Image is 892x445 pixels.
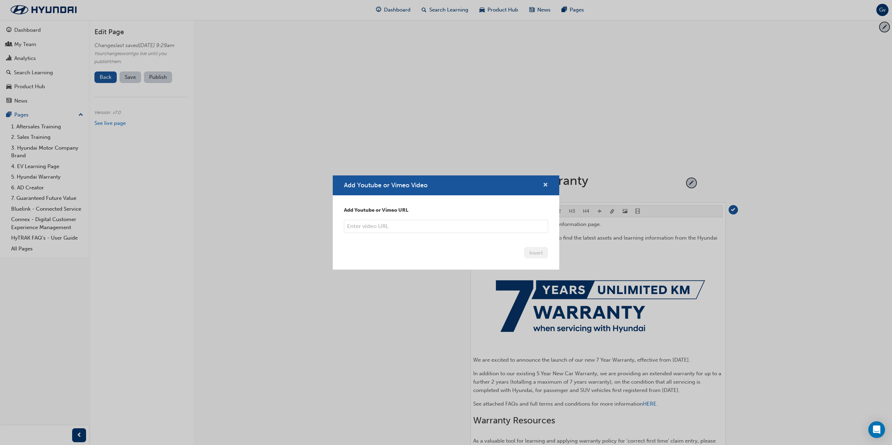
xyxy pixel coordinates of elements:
input: Enter video URL [344,220,548,233]
div: Add Youtube or Vimeo Video [333,175,559,270]
button: cross-icon [543,181,548,190]
div: Open Intercom Messenger [868,421,885,438]
button: Insert [524,247,548,258]
p: Add Youtube or Vimeo URL [344,206,548,214]
span: cross-icon [543,182,548,189]
span: Add Youtube or Vimeo Video [344,181,428,189]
